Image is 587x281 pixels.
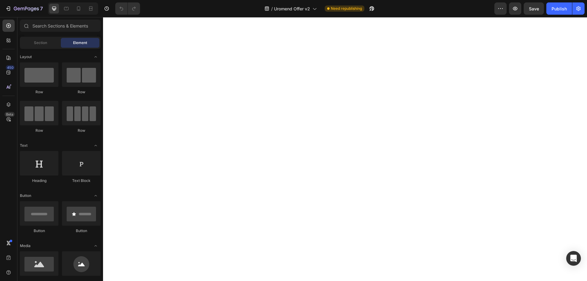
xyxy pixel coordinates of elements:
[91,241,101,251] span: Toggle open
[274,6,310,12] span: Uromend Offer v2
[62,178,101,183] div: Text Block
[566,251,581,266] div: Open Intercom Messenger
[62,128,101,133] div: Row
[62,228,101,234] div: Button
[552,6,567,12] div: Publish
[20,20,101,32] input: Search Sections & Elements
[20,54,32,60] span: Layout
[524,2,544,15] button: Save
[40,5,43,12] p: 7
[20,193,31,198] span: Button
[2,2,46,15] button: 7
[20,228,58,234] div: Button
[6,65,15,70] div: 450
[529,6,539,11] span: Save
[20,89,58,95] div: Row
[20,143,28,148] span: Text
[34,40,47,46] span: Section
[546,2,572,15] button: Publish
[103,17,587,281] iframe: Design area
[20,178,58,183] div: Heading
[73,40,87,46] span: Element
[115,2,140,15] div: Undo/Redo
[62,89,101,95] div: Row
[91,191,101,201] span: Toggle open
[91,52,101,62] span: Toggle open
[20,243,31,249] span: Media
[271,6,273,12] span: /
[91,141,101,150] span: Toggle open
[5,112,15,117] div: Beta
[331,6,362,11] span: Need republishing
[20,128,58,133] div: Row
